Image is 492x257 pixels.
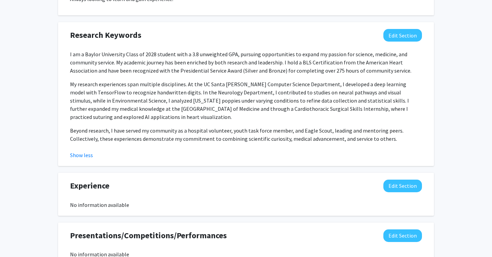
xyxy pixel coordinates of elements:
button: Edit Research Keywords [383,29,422,42]
span: Research Keywords [70,29,141,41]
span: Presentations/Competitions/Performances [70,229,227,242]
span: Experience [70,180,109,192]
button: Edit Experience [383,180,422,192]
p: My research experiences span multiple disciplines. At the UC Santa [PERSON_NAME] Computer Science... [70,80,422,121]
button: Show less [70,151,93,159]
iframe: Chat [5,226,29,252]
button: Edit Presentations/Competitions/Performances [383,229,422,242]
div: No information available [70,201,422,209]
p: Beyond research, I have served my community as a hospital volunteer, youth task force member, and... [70,126,422,143]
p: I am a Baylor University Class of 2028 student with a 3.8 unweighted GPA, pursuing opportunities ... [70,50,422,75]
